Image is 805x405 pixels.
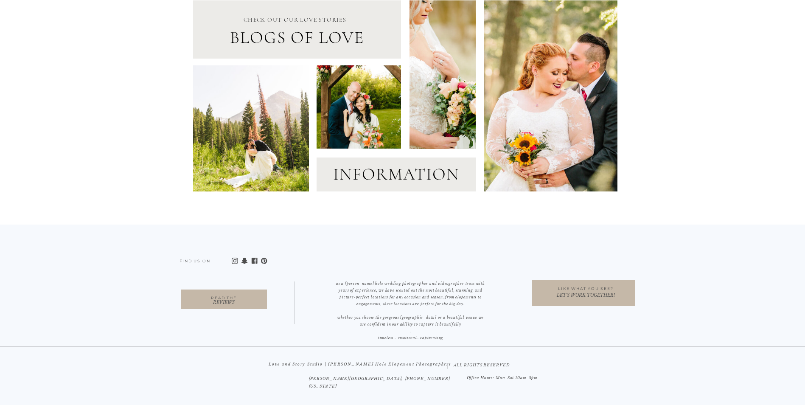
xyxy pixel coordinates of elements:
[268,360,452,369] p: Love and Story Studio | [PERSON_NAME] Hole Elopement Photographers
[454,361,566,369] a: ALL RIGHTS RESERVED
[180,257,230,264] a: Find US ON
[457,374,463,382] p: |
[467,374,627,383] a: Office Hours: Mon-Sat 10am-5pm
[381,375,387,382] p: |
[405,375,469,384] a: [PHONE_NUMBER]
[309,375,426,384] a: [PERSON_NAME][GEOGRAPHIC_DATA], [US_STATE]
[336,280,485,321] a: as a [PERSON_NAME] hole wedding photographer and videographer team with years of experience, we h...
[445,362,451,369] p: |
[529,285,643,291] a: Like what you see?
[193,27,401,48] a: Blogs of love
[519,293,653,310] a: let's work together!
[157,300,291,317] a: reviews
[236,14,355,24] p: check out our Love stories
[317,164,476,185] a: information
[167,295,281,301] a: Read the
